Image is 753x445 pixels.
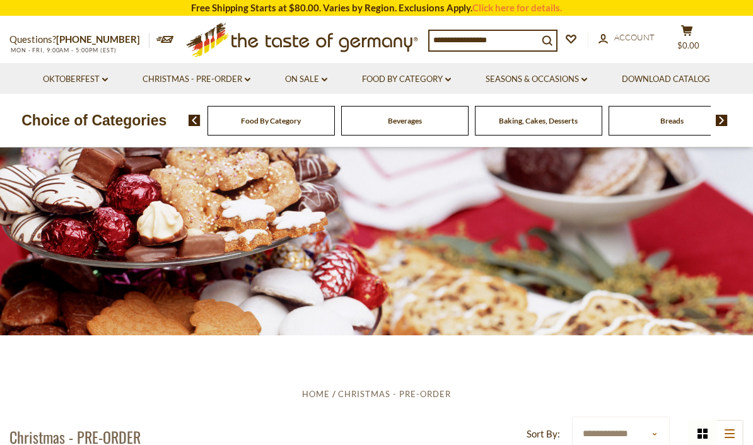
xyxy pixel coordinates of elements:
[472,2,562,13] a: Click here for details.
[527,426,560,442] label: Sort By:
[622,72,710,86] a: Download Catalog
[143,72,250,86] a: Christmas - PRE-ORDER
[302,389,330,399] a: Home
[9,47,117,54] span: MON - FRI, 9:00AM - 5:00PM (EST)
[285,72,327,86] a: On Sale
[614,32,655,42] span: Account
[677,40,699,50] span: $0.00
[660,116,684,125] a: Breads
[388,116,422,125] a: Beverages
[486,72,587,86] a: Seasons & Occasions
[499,116,578,125] a: Baking, Cakes, Desserts
[362,72,451,86] a: Food By Category
[56,33,140,45] a: [PHONE_NUMBER]
[668,25,706,56] button: $0.00
[598,31,655,45] a: Account
[338,389,451,399] a: Christmas - PRE-ORDER
[241,116,301,125] a: Food By Category
[716,115,728,126] img: next arrow
[9,32,149,48] p: Questions?
[43,72,108,86] a: Oktoberfest
[189,115,201,126] img: previous arrow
